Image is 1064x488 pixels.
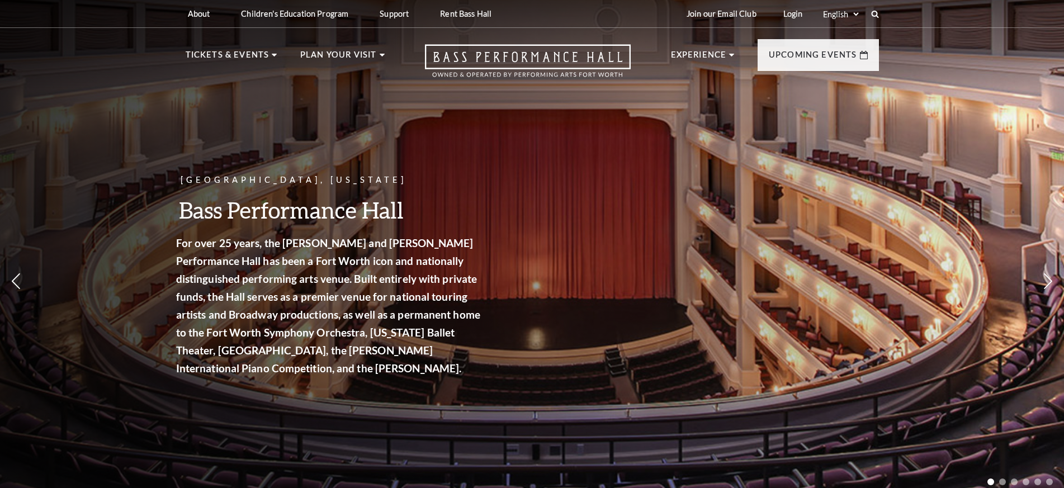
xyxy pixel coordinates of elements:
[821,9,860,20] select: Select:
[671,48,727,68] p: Experience
[188,9,210,18] p: About
[186,48,269,68] p: Tickets & Events
[181,173,489,187] p: [GEOGRAPHIC_DATA], [US_STATE]
[769,48,857,68] p: Upcoming Events
[440,9,491,18] p: Rent Bass Hall
[241,9,348,18] p: Children's Education Program
[181,236,485,375] strong: For over 25 years, the [PERSON_NAME] and [PERSON_NAME] Performance Hall has been a Fort Worth ico...
[300,48,377,68] p: Plan Your Visit
[181,196,489,224] h3: Bass Performance Hall
[380,9,409,18] p: Support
